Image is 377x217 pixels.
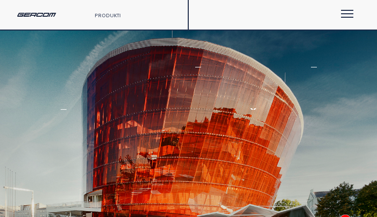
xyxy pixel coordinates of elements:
span: ī [311,65,316,84]
span: u [280,65,294,84]
span: Š [247,108,259,126]
span: V [253,87,267,105]
span: j [144,87,155,105]
span: s [17,108,30,126]
span: ā [191,65,205,84]
span: i [331,65,336,84]
span: l [164,65,175,84]
span: i [139,87,144,105]
span: a [255,65,269,84]
span: t [73,87,85,105]
span: o [30,87,46,105]
span: u [31,65,45,84]
span: A [287,108,301,126]
span: O [231,108,247,126]
span: u [190,87,205,105]
span: A [204,108,217,126]
span: r [85,87,98,105]
span: o [314,87,330,105]
span: V [106,108,120,126]
span: T [193,108,204,126]
span: a [151,65,164,84]
span: u [98,87,112,105]
span: I [147,108,152,126]
span: a [84,65,97,84]
span: u [87,108,101,126]
span: A [259,108,273,126]
span: t [180,65,191,84]
span: V [120,108,134,126]
span: l [269,65,280,84]
span: m [294,65,311,84]
span: s [228,65,240,84]
span: s [34,108,46,126]
span: n [205,87,219,105]
span: k [125,65,137,84]
span: g [330,87,345,105]
a: PRODUKTI [95,12,121,18]
span: u [155,87,169,105]
span: t [72,65,84,84]
span: n [46,87,61,105]
span: N [273,108,287,126]
span: s [97,65,109,84]
span: v [137,65,151,84]
span: A [179,108,193,126]
span: a [346,65,360,84]
div: menu [310,7,362,23]
span: c [125,87,139,105]
span: G [164,108,179,126]
span: A [17,65,31,84]
span: j [336,65,346,84]
span: t [205,65,216,84]
span: k [17,87,30,105]
span: s [61,87,73,105]
span: C [267,87,281,105]
span: g [45,65,60,84]
span: k [112,87,125,105]
span: e [216,65,228,84]
span: V [217,108,231,126]
span: V [134,108,147,126]
span: s [60,65,72,84]
span: P [240,87,253,105]
span: ē [58,108,69,126]
span: Z [152,108,164,126]
span: t [46,108,58,126]
span: n [316,65,331,84]
span: l [303,87,314,105]
span: u [345,87,360,105]
span: i [30,108,34,126]
span: m [69,108,87,126]
span: i [175,65,180,84]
